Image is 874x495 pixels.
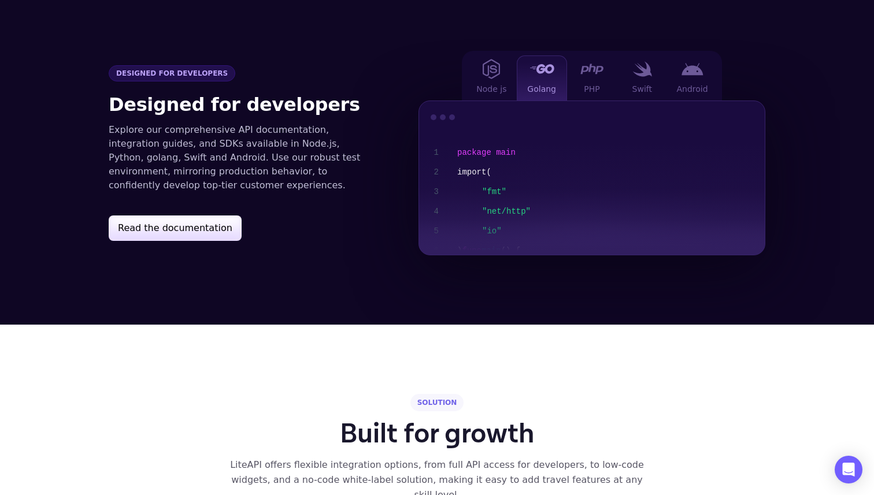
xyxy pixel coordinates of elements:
[109,91,372,118] h2: Designed for developers
[109,123,372,192] p: Explore our comprehensive API documentation, integration guides, and SDKs available in Node.js, P...
[482,246,501,255] span: main
[457,148,516,157] span: package main
[835,456,862,483] div: Open Intercom Messenger
[482,182,780,241] span: "fmt" "net/http" "io"
[677,83,708,95] span: Android
[501,246,521,255] span: () {
[632,61,652,77] img: Swift
[457,168,486,177] span: import
[476,83,506,95] span: Node js
[483,59,500,79] img: Node js
[682,63,703,76] img: Android
[419,133,448,407] div: 1 2 3 4 5 6 7 8 9 10 11 12 13
[527,83,556,95] span: Golang
[486,168,491,177] span: (
[580,64,603,75] img: PHP
[340,420,535,448] h1: Built for growth
[632,83,652,95] span: Swift
[410,394,464,411] div: SOLUTION
[584,83,599,95] span: PHP
[109,215,372,241] a: Read the documentation
[462,246,482,255] span: func
[457,246,462,255] span: )
[109,65,235,81] span: Designed for developers
[109,215,242,241] button: Read the documentation
[529,64,554,73] img: Golang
